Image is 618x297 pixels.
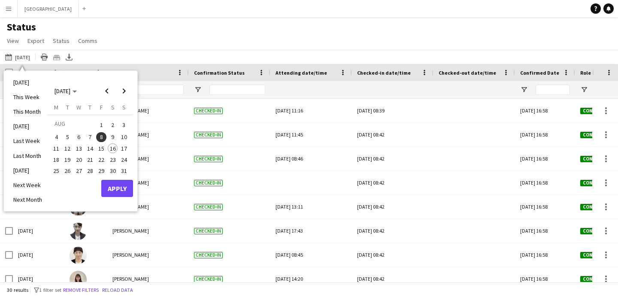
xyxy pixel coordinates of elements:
div: [DATE] 16:58 [515,123,575,146]
li: [DATE] [8,75,47,90]
span: 29 [96,166,106,176]
span: 27 [74,166,84,176]
span: Checked-in [194,108,223,114]
button: 16-08-2025 [107,143,118,154]
span: 22 [96,155,106,165]
span: Attending date/time [276,70,327,76]
input: Name Filter Input [128,85,184,95]
button: 24-08-2025 [118,154,130,165]
button: 30-08-2025 [107,165,118,176]
li: This Week [8,90,47,104]
div: [DATE] 08:42 [357,123,428,146]
span: 7 [85,132,95,142]
span: Name [112,70,126,76]
span: 13 [74,143,84,154]
button: [DATE] [3,52,32,62]
span: Photo [70,70,84,76]
li: Last Month [8,148,47,163]
span: 28 [85,166,95,176]
button: 13-08-2025 [73,143,85,154]
button: 01-08-2025 [96,118,107,131]
td: AUG [51,118,96,131]
button: 21-08-2025 [85,154,96,165]
button: Apply [101,180,133,197]
div: [DATE] 16:58 [515,195,575,218]
app-action-btn: Crew files as ZIP [51,52,62,62]
a: Comms [75,35,101,46]
button: 26-08-2025 [62,165,73,176]
span: 25 [51,166,61,176]
div: [DATE] 11:45 [276,123,347,146]
span: S [122,103,126,111]
button: 08-08-2025 [96,131,107,142]
div: [DATE] 08:42 [357,243,428,267]
div: [DATE] 08:42 [357,171,428,194]
span: Confirmed [580,228,612,234]
button: 10-08-2025 [118,131,130,142]
span: Confirmed [580,276,612,282]
button: Open Filter Menu [520,86,528,94]
app-action-btn: Print [39,52,49,62]
span: T [66,103,69,111]
div: [DATE] 08:42 [357,267,428,291]
span: 16 [108,143,118,154]
span: [PERSON_NAME] [112,227,149,234]
span: Role Status [580,70,609,76]
span: 8 [96,132,106,142]
div: [DATE] 08:45 [276,243,347,267]
button: Choose month and year [51,83,80,99]
div: [DATE] 14:20 [276,267,347,291]
li: [DATE] [8,119,47,133]
span: Checked-in [194,156,223,162]
button: 11-08-2025 [51,143,62,154]
span: Confirmed Date [520,70,559,76]
span: 10 [119,132,129,142]
span: 26 [63,166,73,176]
input: Confirmation Status Filter Input [209,85,265,95]
div: [DATE] 16:58 [515,171,575,194]
div: [DATE] [13,243,64,267]
button: 06-08-2025 [73,131,85,142]
span: 12 [63,143,73,154]
li: Last Week [8,133,47,148]
span: Export [27,37,44,45]
span: 4 [51,132,61,142]
div: [DATE] 13:11 [276,195,347,218]
input: Confirmed Date Filter Input [536,85,570,95]
span: Confirmed [580,252,612,258]
div: [DATE] 08:42 [357,147,428,170]
span: View [7,37,19,45]
a: Status [49,35,73,46]
div: [DATE] 16:58 [515,243,575,267]
li: Next Week [8,178,47,192]
span: Checked-in [194,204,223,210]
button: Open Filter Menu [194,86,202,94]
div: [DATE] 08:42 [357,219,428,242]
div: [DATE] [13,219,64,242]
button: 31-08-2025 [118,165,130,176]
button: 04-08-2025 [51,131,62,142]
span: 20 [74,155,84,165]
span: Comms [78,37,97,45]
button: 22-08-2025 [96,154,107,165]
img: Miyu Katayama [70,223,87,240]
span: 2 [108,119,118,131]
button: Open Filter Menu [580,86,588,94]
span: 21 [85,155,95,165]
span: F [100,103,103,111]
button: 18-08-2025 [51,154,62,165]
button: 17-08-2025 [118,143,130,154]
span: 15 [96,143,106,154]
span: 1 filter set [39,287,61,293]
span: M [54,103,58,111]
button: 25-08-2025 [51,165,62,176]
div: [DATE] [13,267,64,291]
div: [DATE] 08:39 [357,99,428,122]
div: [DATE] 11:16 [276,99,347,122]
button: 15-08-2025 [96,143,107,154]
span: 6 [74,132,84,142]
img: Chizuru Sugimoto [70,247,87,264]
span: Confirmed [580,132,612,138]
li: This Month [8,104,47,119]
span: 5 [63,132,73,142]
